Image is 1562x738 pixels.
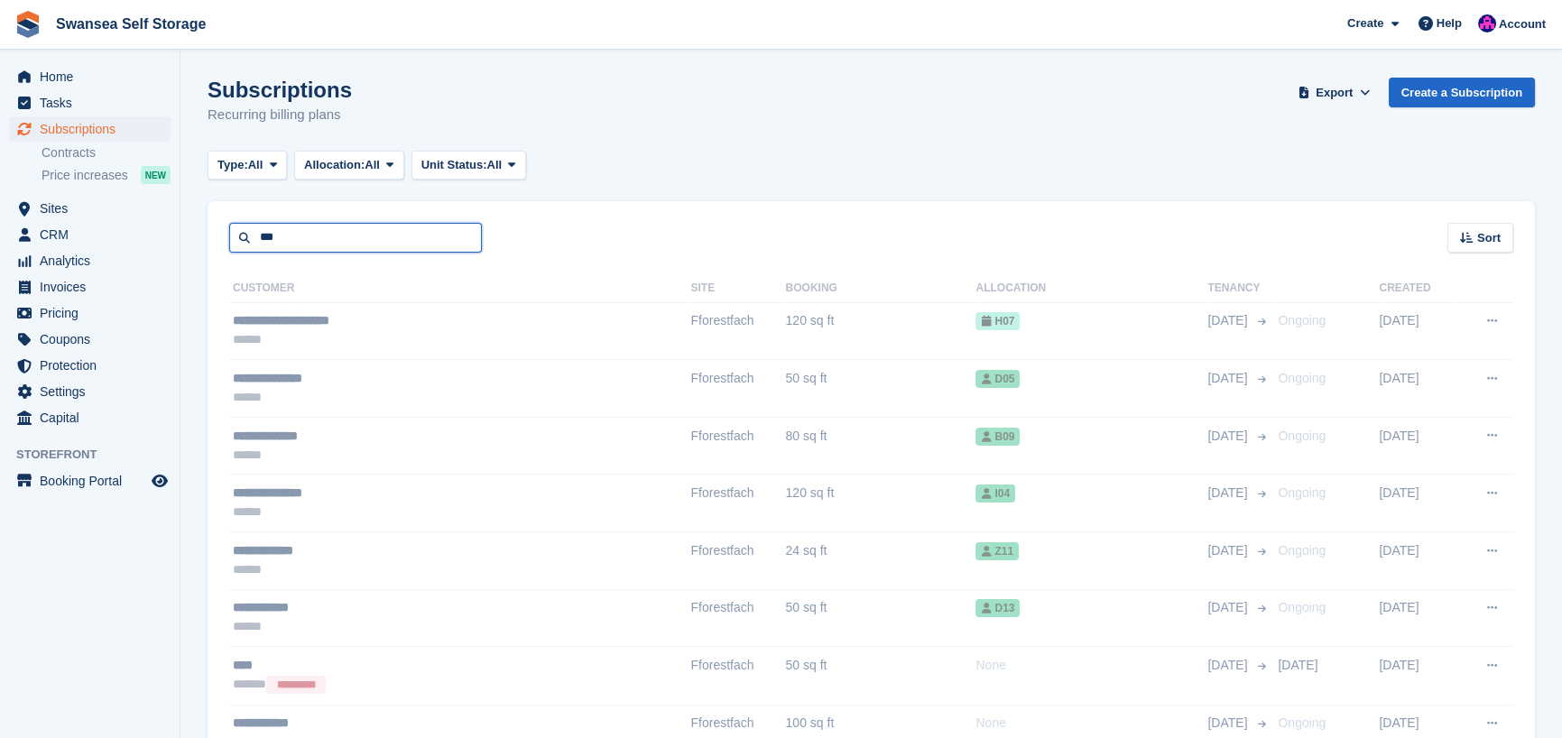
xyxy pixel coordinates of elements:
[9,64,171,89] a: menu
[40,379,148,404] span: Settings
[9,468,171,494] a: menu
[9,379,171,404] a: menu
[40,353,148,378] span: Protection
[149,470,171,492] a: Preview store
[9,274,171,300] a: menu
[40,90,148,115] span: Tasks
[1316,84,1353,102] span: Export
[1295,78,1374,107] button: Export
[9,90,171,115] a: menu
[9,405,171,430] a: menu
[1347,14,1383,32] span: Create
[9,248,171,273] a: menu
[40,196,148,221] span: Sites
[141,166,171,184] div: NEW
[208,78,352,102] h1: Subscriptions
[42,144,171,161] a: Contracts
[40,222,148,247] span: CRM
[14,11,42,38] img: stora-icon-8386f47178a22dfd0bd8f6a31ec36ba5ce8667c1dd55bd0f319d3a0aa187defe.svg
[9,353,171,378] a: menu
[40,327,148,352] span: Coupons
[40,468,148,494] span: Booking Portal
[40,116,148,142] span: Subscriptions
[49,9,213,39] a: Swansea Self Storage
[1478,14,1496,32] img: Donna Davies
[16,446,180,464] span: Storefront
[42,167,128,184] span: Price increases
[40,300,148,326] span: Pricing
[9,116,171,142] a: menu
[42,165,171,185] a: Price increases NEW
[208,105,352,125] p: Recurring billing plans
[40,248,148,273] span: Analytics
[40,405,148,430] span: Capital
[9,222,171,247] a: menu
[9,300,171,326] a: menu
[9,196,171,221] a: menu
[9,327,171,352] a: menu
[40,64,148,89] span: Home
[1389,78,1535,107] a: Create a Subscription
[1499,15,1546,33] span: Account
[1437,14,1462,32] span: Help
[40,274,148,300] span: Invoices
